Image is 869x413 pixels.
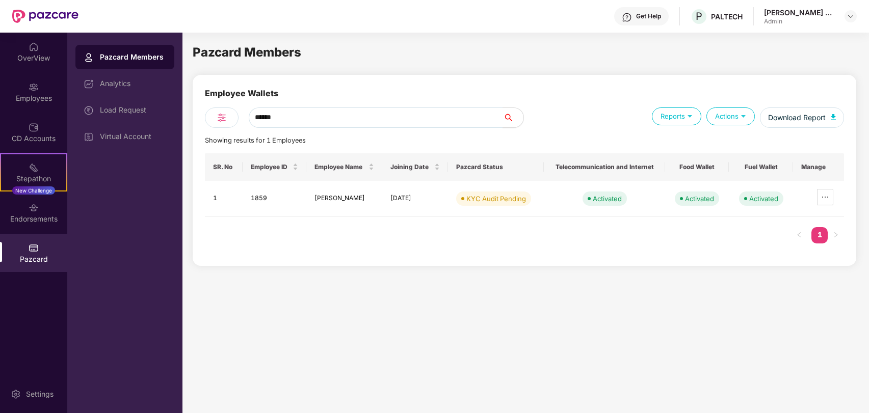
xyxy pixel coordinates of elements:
[23,389,57,399] div: Settings
[811,227,828,243] li: 1
[791,227,807,243] button: left
[100,52,166,62] div: Pazcard Members
[833,232,839,238] span: right
[29,42,39,52] img: svg+xml;base64,PHN2ZyBpZD0iSG9tZSIgeG1sbnM9Imh0dHA6Ly93d3cudzMub3JnLzIwMDAvc3ZnIiB3aWR0aD0iMjAiIG...
[729,153,793,181] th: Fuel Wallet
[711,12,743,21] div: PALTECH
[652,107,701,125] div: Reports
[696,10,702,22] span: P
[760,107,844,128] button: Download Report
[216,112,228,124] img: svg+xml;base64,PHN2ZyB4bWxucz0iaHR0cDovL3d3dy53My5vcmcvMjAwMC9zdmciIHdpZHRoPSIyNCIgaGVpZ2h0PSIyNC...
[29,162,39,173] img: svg+xml;base64,PHN2ZyB4bWxucz0iaHR0cDovL3d3dy53My5vcmcvMjAwMC9zdmciIHdpZHRoPSIyMSIgaGVpZ2h0PSIyMC...
[382,181,448,217] td: [DATE]
[12,10,78,23] img: New Pazcare Logo
[84,79,94,89] img: svg+xml;base64,PHN2ZyBpZD0iRGFzaGJvYXJkIiB4bWxucz0iaHR0cDovL3d3dy53My5vcmcvMjAwMC9zdmciIHdpZHRoPS...
[12,186,55,195] div: New Challenge
[593,194,622,204] div: Activated
[390,163,432,171] span: Joining Date
[251,163,291,171] span: Employee ID
[448,153,544,181] th: Pazcard Status
[314,163,366,171] span: Employee Name
[306,181,382,217] td: [PERSON_NAME]
[100,79,166,88] div: Analytics
[84,105,94,116] img: svg+xml;base64,PHN2ZyBpZD0iTG9hZF9SZXF1ZXN0IiBkYXRhLW5hbWU9IkxvYWQgUmVxdWVzdCIgeG1sbnM9Imh0dHA6Ly...
[665,153,729,181] th: Food Wallet
[847,12,855,20] img: svg+xml;base64,PHN2ZyBpZD0iRHJvcGRvd24tMzJ4MzIiIHhtbG5zPSJodHRwOi8vd3d3LnczLm9yZy8yMDAwL3N2ZyIgd2...
[84,52,94,63] img: svg+xml;base64,PHN2ZyBpZD0iUHJvZmlsZSIgeG1sbnM9Imh0dHA6Ly93d3cudzMub3JnLzIwMDAvc3ZnIiB3aWR0aD0iMj...
[29,122,39,132] img: svg+xml;base64,PHN2ZyBpZD0iQ0RfQWNjb3VudHMiIGRhdGEtbmFtZT0iQ0QgQWNjb3VudHMiIHhtbG5zPSJodHRwOi8vd3...
[243,153,307,181] th: Employee ID
[831,114,836,120] img: svg+xml;base64,PHN2ZyB4bWxucz0iaHR0cDovL3d3dy53My5vcmcvMjAwMC9zdmciIHhtbG5zOnhsaW5rPSJodHRwOi8vd3...
[764,8,835,17] div: [PERSON_NAME] Reddy
[382,153,448,181] th: Joining Date
[828,227,844,243] button: right
[1,174,66,184] div: Stepathon
[193,45,301,60] span: Pazcard Members
[205,87,278,107] div: Employee Wallets
[817,189,833,205] button: ellipsis
[306,153,382,181] th: Employee Name
[811,227,828,242] a: 1
[29,243,39,253] img: svg+xml;base64,PHN2ZyBpZD0iUGF6Y2FyZCIgeG1sbnM9Imh0dHA6Ly93d3cudzMub3JnLzIwMDAvc3ZnIiB3aWR0aD0iMj...
[11,389,21,399] img: svg+xml;base64,PHN2ZyBpZD0iU2V0dGluZy0yMHgyMCIgeG1sbnM9Imh0dHA6Ly93d3cudzMub3JnLzIwMDAvc3ZnIiB3aW...
[243,181,307,217] td: 1859
[796,232,802,238] span: left
[706,107,755,125] div: Actions
[205,153,243,181] th: SR. No
[793,153,844,181] th: Manage
[636,12,661,20] div: Get Help
[685,111,695,121] img: svg+xml;base64,PHN2ZyB4bWxucz0iaHR0cDovL3d3dy53My5vcmcvMjAwMC9zdmciIHdpZHRoPSIxOSIgaGVpZ2h0PSIxOS...
[100,106,166,114] div: Load Request
[544,153,665,181] th: Telecommunication and Internet
[622,12,632,22] img: svg+xml;base64,PHN2ZyBpZD0iSGVscC0zMngzMiIgeG1sbnM9Imh0dHA6Ly93d3cudzMub3JnLzIwMDAvc3ZnIiB3aWR0aD...
[29,82,39,92] img: svg+xml;base64,PHN2ZyBpZD0iRW1wbG95ZWVzIiB4bWxucz0iaHR0cDovL3d3dy53My5vcmcvMjAwMC9zdmciIHdpZHRoPS...
[685,194,714,204] div: Activated
[466,194,526,204] div: KYC Audit Pending
[205,181,243,217] td: 1
[503,107,524,128] button: search
[791,227,807,243] li: Previous Page
[503,114,523,122] span: search
[749,194,778,204] div: Activated
[764,17,835,25] div: Admin
[739,111,748,121] img: svg+xml;base64,PHN2ZyB4bWxucz0iaHR0cDovL3d3dy53My5vcmcvMjAwMC9zdmciIHdpZHRoPSIxOSIgaGVpZ2h0PSIxOS...
[84,132,94,142] img: svg+xml;base64,PHN2ZyBpZD0iVmlydHVhbF9BY2NvdW50IiBkYXRhLW5hbWU9IlZpcnR1YWwgQWNjb3VudCIgeG1sbnM9Im...
[768,112,826,123] span: Download Report
[818,193,833,201] span: ellipsis
[100,132,166,141] div: Virtual Account
[205,136,306,144] span: Showing results for 1 Employees
[29,203,39,213] img: svg+xml;base64,PHN2ZyBpZD0iRW5kb3JzZW1lbnRzIiB4bWxucz0iaHR0cDovL3d3dy53My5vcmcvMjAwMC9zdmciIHdpZH...
[828,227,844,243] li: Next Page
